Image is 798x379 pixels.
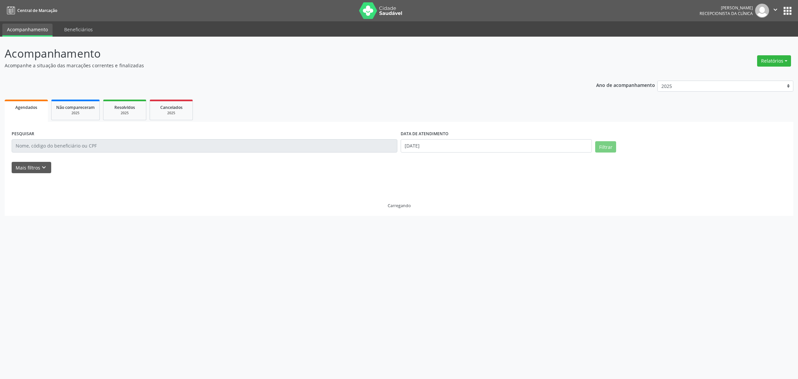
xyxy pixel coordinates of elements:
[700,11,753,16] span: Recepcionista da clínica
[5,45,557,62] p: Acompanhamento
[40,164,48,171] i: keyboard_arrow_down
[595,141,616,153] button: Filtrar
[772,6,779,13] i: 
[769,4,782,18] button: 
[12,139,397,153] input: Nome, código do beneficiário ou CPF
[56,111,95,116] div: 2025
[388,203,411,208] div: Carregando
[56,105,95,110] span: Não compareceram
[15,105,37,110] span: Agendados
[782,5,793,17] button: apps
[60,24,97,35] a: Beneficiários
[5,62,557,69] p: Acompanhe a situação das marcações correntes e finalizadas
[757,55,791,67] button: Relatórios
[5,5,57,16] a: Central de Marcação
[108,111,141,116] div: 2025
[17,8,57,13] span: Central de Marcação
[114,105,135,110] span: Resolvidos
[2,24,53,37] a: Acompanhamento
[700,5,753,11] div: [PERSON_NAME]
[12,129,34,139] label: PESQUISAR
[596,81,655,89] p: Ano de acompanhamento
[160,105,183,110] span: Cancelados
[401,129,449,139] label: DATA DE ATENDIMENTO
[12,162,51,174] button: Mais filtroskeyboard_arrow_down
[755,4,769,18] img: img
[401,139,592,153] input: Selecione um intervalo
[155,111,188,116] div: 2025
